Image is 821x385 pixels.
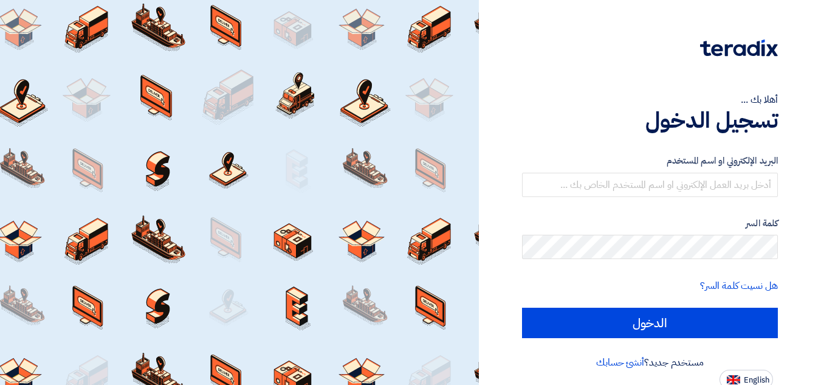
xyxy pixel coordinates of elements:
[522,107,778,134] h1: تسجيل الدخول
[522,154,778,168] label: البريد الإلكتروني او اسم المستخدم
[700,40,778,57] img: Teradix logo
[522,92,778,107] div: أهلا بك ...
[522,173,778,197] input: أدخل بريد العمل الإلكتروني او اسم المستخدم الخاص بك ...
[744,376,769,384] span: English
[522,217,778,231] label: كلمة السر
[727,375,740,384] img: en-US.png
[522,308,778,338] input: الدخول
[522,355,778,370] div: مستخدم جديد؟
[596,355,644,370] a: أنشئ حسابك
[700,279,778,293] a: هل نسيت كلمة السر؟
